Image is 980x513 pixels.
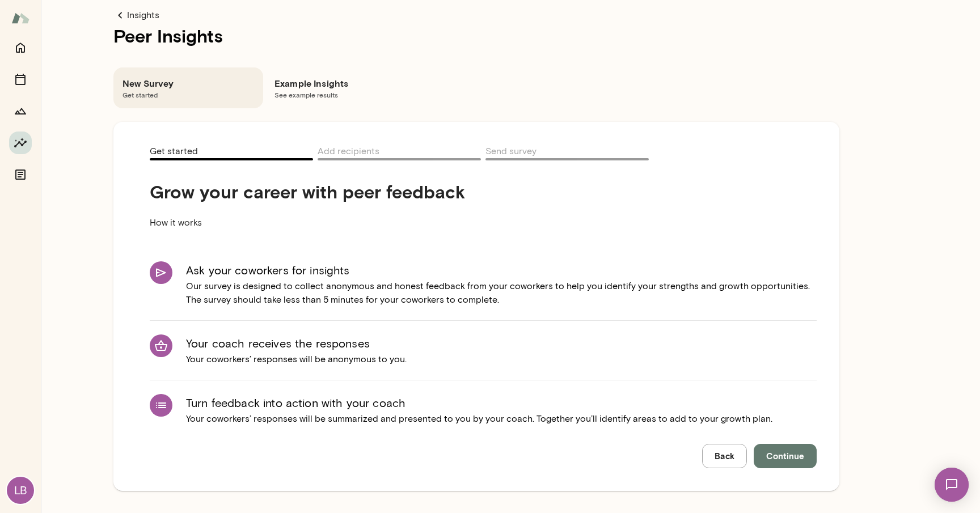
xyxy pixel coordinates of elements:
p: Our survey is designed to collect anonymous and honest feedback from your coworkers to help you i... [186,279,817,307]
h6: Ask your coworkers for insights [186,261,817,279]
span: See example results [274,90,406,99]
button: Growth Plan [9,100,32,122]
p: Your coworkers’ responses will be summarized and presented to you by your coach. Together you’ll ... [186,412,772,426]
button: Home [9,36,32,59]
span: Send survey [485,146,537,159]
div: Example InsightsSee example results [265,67,415,108]
button: Continue [754,444,817,468]
h1: Peer Insights [113,22,839,49]
span: Get started [150,146,198,159]
button: Documents [9,163,32,186]
img: Mento [11,7,29,29]
h6: Your coach receives the responses [186,334,407,353]
button: Insights [9,132,32,154]
span: Add recipients [318,146,379,159]
h6: Turn feedback into action with your coach [186,394,772,412]
h6: Example Insights [274,77,406,90]
button: Back [702,444,747,468]
span: Get started [122,90,254,99]
p: How it works [150,202,531,243]
h6: New Survey [122,77,254,90]
div: LB [7,477,34,504]
button: Sessions [9,68,32,91]
span: Continue [766,448,804,463]
div: New SurveyGet started [113,67,263,108]
p: Your coworkers’ responses will be anonymous to you. [186,353,407,366]
h4: Grow your career with peer feedback [150,181,531,202]
a: Insights [113,9,839,22]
